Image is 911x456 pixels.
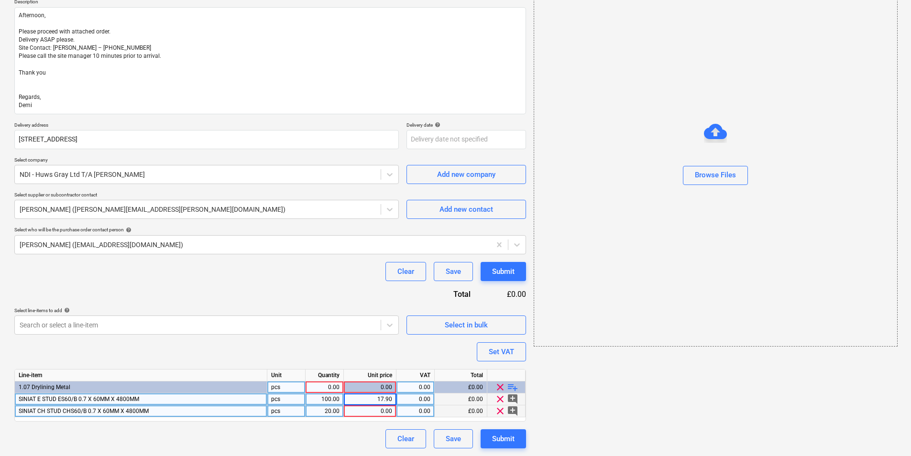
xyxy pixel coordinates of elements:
[494,393,506,405] span: clear
[344,369,396,381] div: Unit price
[348,405,392,417] div: 0.00
[306,369,344,381] div: Quantity
[481,429,526,448] button: Submit
[477,342,526,361] button: Set VAT
[396,369,435,381] div: VAT
[437,168,495,181] div: Add new company
[434,262,473,281] button: Save
[309,381,340,393] div: 0.00
[507,393,518,405] span: add_comment
[489,346,514,358] div: Set VAT
[400,405,430,417] div: 0.00
[486,289,526,300] div: £0.00
[695,169,736,181] div: Browse Files
[385,262,426,281] button: Clear
[267,369,306,381] div: Unit
[494,405,506,417] span: clear
[492,433,515,445] div: Submit
[406,130,526,149] input: Delivery date not specified
[14,227,526,233] div: Select who will be the purchase order contact person
[267,393,306,405] div: pcs
[435,393,487,405] div: £0.00
[397,265,414,278] div: Clear
[19,408,149,414] span: SINIAT CH STUD CHS60/B 0.7 X 60MM X 4800MM
[435,405,487,417] div: £0.00
[14,307,399,314] div: Select line-items to add
[62,307,70,313] span: help
[400,381,430,393] div: 0.00
[406,122,526,128] div: Delivery date
[14,122,399,130] p: Delivery address
[14,130,399,149] input: Delivery address
[406,165,526,184] button: Add new company
[481,262,526,281] button: Submit
[348,381,392,393] div: 0.00
[683,166,748,185] button: Browse Files
[14,192,399,200] p: Select supplier or subcontractor contact
[15,369,267,381] div: Line-item
[439,203,493,216] div: Add new contact
[267,381,306,393] div: pcs
[507,405,518,417] span: add_comment
[446,433,461,445] div: Save
[14,7,526,114] textarea: Afternoon, Please proceed with attached order. Delivery ASAP please. Site Contact: [PERSON_NAME] ...
[406,315,526,335] button: Select in bulk
[433,122,440,128] span: help
[402,289,486,300] div: Total
[309,393,340,405] div: 100.00
[435,369,487,381] div: Total
[507,381,518,393] span: playlist_add
[124,227,132,233] span: help
[406,200,526,219] button: Add new contact
[267,405,306,417] div: pcs
[446,265,461,278] div: Save
[400,393,430,405] div: 0.00
[385,429,426,448] button: Clear
[445,319,488,331] div: Select in bulk
[494,381,506,393] span: clear
[309,405,340,417] div: 20.00
[434,429,473,448] button: Save
[492,265,515,278] div: Submit
[435,381,487,393] div: £0.00
[19,396,139,402] span: SINIAT E STUD ES60/B 0.7 X 60MM X 4800MM
[14,157,399,165] p: Select company
[397,433,414,445] div: Clear
[19,384,70,391] span: 1.07 Drylining Metal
